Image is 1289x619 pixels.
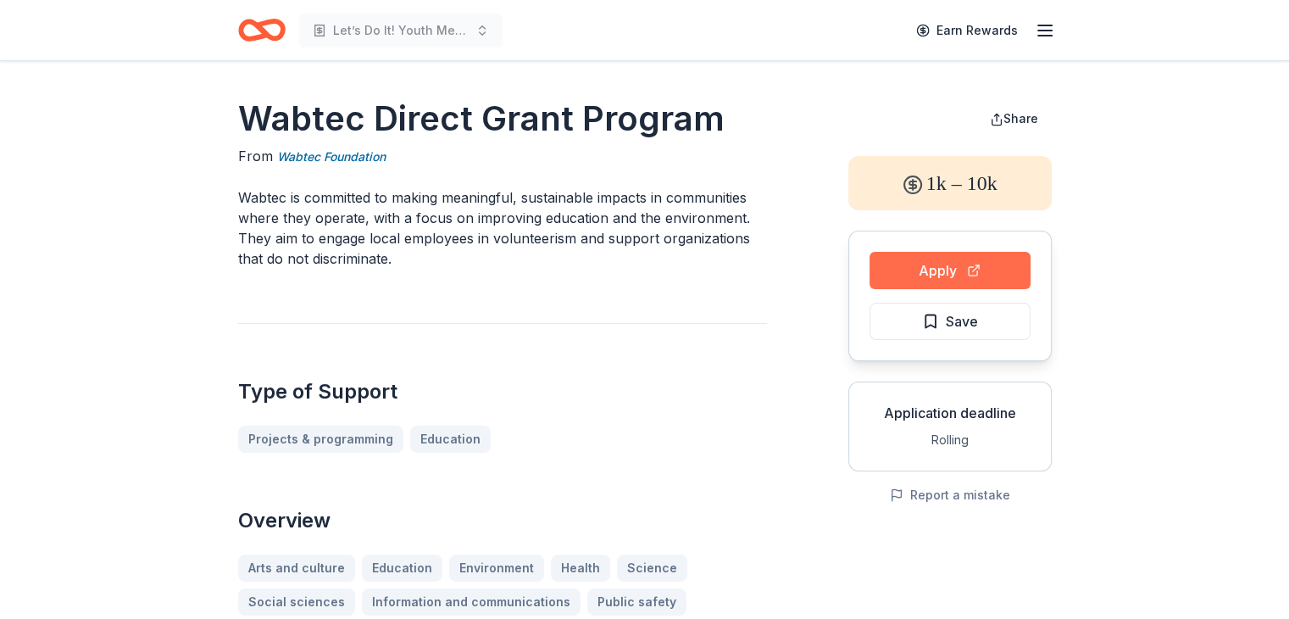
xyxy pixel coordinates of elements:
h2: Type of Support [238,378,767,405]
button: Let’s Do It! Youth Mental Health Campaign [299,14,503,47]
a: Wabtec Foundation [277,147,386,167]
button: Report a mistake [890,485,1010,505]
button: Save [870,303,1031,340]
div: Application deadline [863,403,1037,423]
span: Let’s Do It! Youth Mental Health Campaign [333,20,469,41]
h2: Overview [238,507,767,534]
p: Wabtec is committed to making meaningful, sustainable impacts in communities where they operate, ... [238,187,767,269]
a: Home [238,10,286,50]
a: Projects & programming [238,426,403,453]
div: From [238,146,767,167]
h1: Wabtec Direct Grant Program [238,95,767,142]
span: Share [1003,111,1038,125]
a: Education [410,426,491,453]
button: Apply [870,252,1031,289]
div: 1k – 10k [848,156,1052,210]
div: Rolling [863,430,1037,450]
button: Share [976,102,1052,136]
span: Save [946,310,978,332]
a: Earn Rewards [906,15,1028,46]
